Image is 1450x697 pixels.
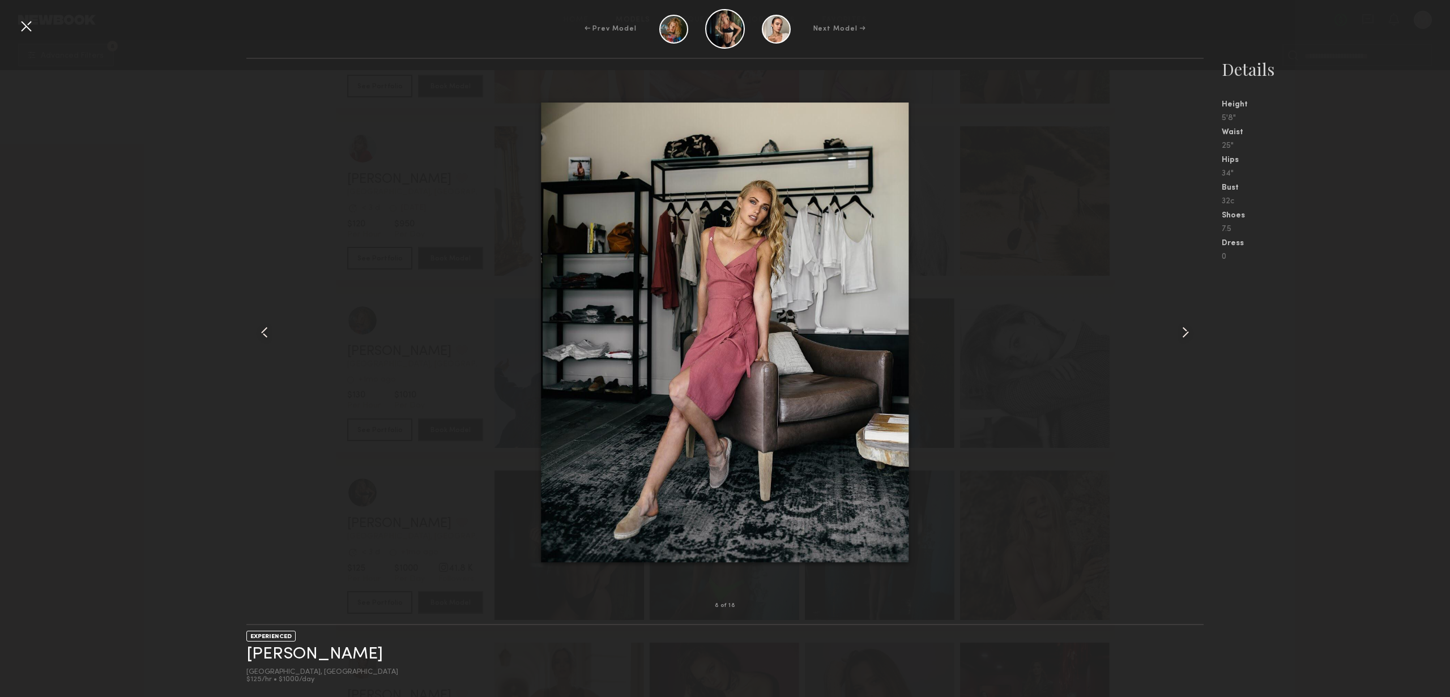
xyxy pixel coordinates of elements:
[246,676,398,683] div: $125/hr • $1000/day
[1222,184,1450,192] div: Bust
[585,24,637,34] div: ← Prev Model
[1222,156,1450,164] div: Hips
[1222,170,1450,178] div: 34"
[813,24,866,34] div: Next Model →
[246,631,296,642] div: EXPERIENCED
[1222,198,1450,206] div: 32c
[1222,58,1450,80] div: Details
[246,669,398,676] div: [GEOGRAPHIC_DATA], [GEOGRAPHIC_DATA]
[246,645,383,663] a: [PERSON_NAME]
[1222,240,1450,247] div: Dress
[1222,101,1450,109] div: Height
[1222,212,1450,220] div: Shoes
[1222,225,1450,233] div: 7.5
[1222,129,1450,136] div: Waist
[715,603,735,609] div: 8 of 18
[1222,114,1450,122] div: 5'8"
[1222,253,1450,261] div: 0
[1222,142,1450,150] div: 25"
